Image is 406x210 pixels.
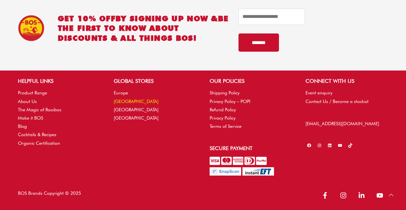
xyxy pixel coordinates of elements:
[114,90,128,95] a: Europe
[373,189,388,202] a: youtube
[18,90,47,95] a: Product Range
[305,121,379,126] a: [EMAIL_ADDRESS][DOMAIN_NAME]
[210,144,292,152] h2: Secure Payment
[210,107,236,112] a: Refund Policy
[305,77,388,85] h2: CONNECT WITH US
[318,189,335,202] a: facebook-f
[210,167,241,176] img: Pay with SnapScan
[18,132,56,137] a: Cocktails & Recipes
[305,89,388,105] nav: CONNECT WITH US
[355,189,372,202] a: linkedin-in
[210,124,241,129] a: Terms of Service
[18,99,37,104] a: About Us
[115,14,218,23] span: BY SIGNING UP NOW &
[18,107,61,112] a: The Magic of Rooibos
[210,99,250,104] a: Privacy Policy – POPI
[18,77,101,85] h2: HELPFUL LINKS
[305,99,369,104] a: Contact Us / Become a stockist
[114,99,159,104] a: [GEOGRAPHIC_DATA]
[210,90,239,95] a: Shipping Policy
[114,107,159,112] a: [GEOGRAPHIC_DATA]
[114,115,159,121] a: [GEOGRAPHIC_DATA]
[58,14,229,43] h2: GET 10% OFF be the first to know about discounts & all things BOS!
[18,89,101,147] nav: HELPFUL LINKS
[305,90,332,95] a: Event enquiry
[210,115,236,121] a: Privacy Policy
[114,89,196,122] nav: GLOBAL STORES
[337,189,354,202] a: instagram
[114,77,196,85] h2: GLOBAL STORES
[18,140,60,146] a: Organic Certification
[18,115,43,121] a: Make it BOS
[210,89,292,131] nav: OUR POLICIES
[210,77,292,85] h2: OUR POLICIES
[18,124,27,129] a: Blog
[11,189,203,203] div: BOS Brands Copyright © 2025
[18,15,44,41] img: BOS Ice Tea
[242,167,274,176] img: Pay with InstantEFT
